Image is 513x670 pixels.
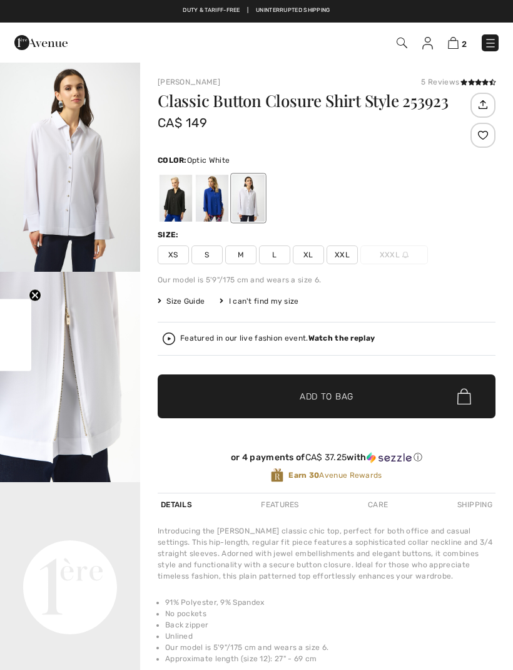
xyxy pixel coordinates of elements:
[288,470,382,481] span: Avenue Rewards
[271,468,283,483] img: Avenue Rewards
[158,245,189,264] span: XS
[462,39,467,49] span: 2
[158,493,195,516] div: Details
[158,452,495,463] div: or 4 payments of with
[165,619,495,631] li: Back zipper
[158,115,207,130] span: CA$ 149
[421,76,495,88] div: 5 Reviews
[402,252,409,258] img: ring-m.svg
[14,36,68,48] a: 1ère Avenue
[158,229,181,240] div: Size:
[454,493,495,516] div: Shipping
[180,334,375,343] div: Featured in our live fashion event.
[422,37,433,49] img: My Info
[293,245,324,264] span: XL
[158,525,495,582] div: Introducing the [PERSON_NAME] classic chic top, perfect for both office and casual settings. This...
[288,471,319,480] strong: Earn 30
[158,156,187,165] span: Color:
[158,374,495,418] button: Add to Bag
[220,296,298,307] div: I can't find my size
[225,245,256,264] span: M
[187,156,230,165] span: Optic White
[308,334,375,343] strong: Watch the replay
[367,452,412,463] img: Sezzle
[397,38,407,48] img: Search
[191,245,223,264] span: S
[158,78,220,86] a: [PERSON_NAME]
[165,608,495,619] li: No pockets
[158,296,205,307] span: Size Guide
[484,37,497,49] img: Menu
[448,37,459,49] img: Shopping Bag
[472,94,493,115] img: Share
[196,175,228,222] div: Royal Sapphire 163
[165,631,495,642] li: Unlined
[160,175,192,222] div: Black
[232,175,265,222] div: Optic White
[163,332,175,345] img: Watch the replay
[259,245,290,264] span: L
[457,388,471,405] img: Bag.svg
[165,642,495,653] li: Our model is 5'9"/175 cm and wears a size 6.
[165,653,495,664] li: Approximate length (size 12): 27" - 69 cm
[305,452,347,463] span: CA$ 37.25
[327,245,358,264] span: XXL
[29,289,41,302] button: Close teaser
[300,390,353,403] span: Add to Bag
[158,274,495,286] div: Our model is 5'9"/175 cm and wears a size 6.
[365,493,391,516] div: Care
[448,35,467,50] a: 2
[158,93,467,109] h1: Classic Button Closure Shirt Style 253923
[258,493,302,516] div: Features
[165,597,495,608] li: 91% Polyester, 9% Spandex
[14,30,68,55] img: 1ère Avenue
[158,452,495,468] div: or 4 payments ofCA$ 37.25withSezzle Click to learn more about Sezzle
[360,245,428,264] span: XXXL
